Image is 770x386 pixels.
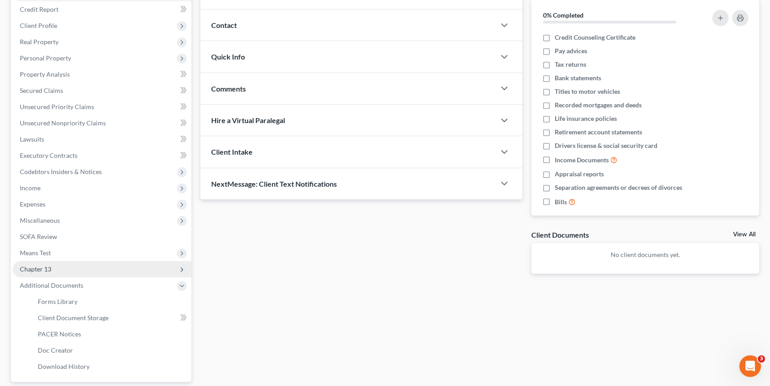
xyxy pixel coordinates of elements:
[555,156,609,165] span: Income Documents
[758,355,765,363] span: 3
[20,281,83,289] span: Additional Documents
[38,298,77,305] span: Forms Library
[13,147,191,164] a: Executory Contracts
[20,103,94,110] span: Unsecured Priority Claims
[555,101,642,110] span: Recorded mortgages and deeds
[20,249,51,257] span: Means Test
[13,229,191,245] a: SOFA Review
[211,52,245,61] span: Quick Info
[31,294,191,310] a: Forms Library
[38,330,81,338] span: PACER Notices
[20,265,51,273] span: Chapter 13
[31,358,191,375] a: Download History
[13,83,191,99] a: Secured Claims
[20,119,106,127] span: Unsecured Nonpriority Claims
[20,200,45,208] span: Expenses
[211,116,285,124] span: Hire a Virtual Paralegal
[539,250,752,259] p: No client documents yet.
[20,168,102,175] span: Codebtors Insiders & Notices
[555,170,604,179] span: Appraisal reports
[555,74,601,83] span: Bank statements
[20,70,70,78] span: Property Analysis
[211,84,246,93] span: Comments
[13,115,191,131] a: Unsecured Nonpriority Claims
[31,326,191,342] a: PACER Notices
[38,314,109,322] span: Client Document Storage
[20,38,59,46] span: Real Property
[555,198,567,207] span: Bills
[543,11,584,19] strong: 0% Completed
[31,342,191,358] a: Doc Creator
[31,310,191,326] a: Client Document Storage
[211,21,237,29] span: Contact
[555,141,657,150] span: Drivers license & social security card
[38,346,73,354] span: Doc Creator
[555,33,635,42] span: Credit Counseling Certificate
[531,230,589,239] div: Client Documents
[20,216,60,224] span: Miscellaneous
[13,66,191,83] a: Property Analysis
[211,147,253,156] span: Client Intake
[555,87,620,96] span: Titles to motor vehicles
[20,54,71,62] span: Personal Property
[733,231,756,238] a: View All
[555,114,617,123] span: Life insurance policies
[13,1,191,18] a: Credit Report
[20,5,59,13] span: Credit Report
[555,128,642,137] span: Retirement account statements
[20,184,41,192] span: Income
[13,131,191,147] a: Lawsuits
[38,363,90,370] span: Download History
[20,87,63,94] span: Secured Claims
[739,355,761,377] iframe: Intercom live chat
[20,135,44,143] span: Lawsuits
[20,152,77,159] span: Executory Contracts
[555,46,587,55] span: Pay advices
[20,22,57,29] span: Client Profile
[211,179,337,188] span: NextMessage: Client Text Notifications
[555,183,682,192] span: Separation agreements or decrees of divorces
[13,99,191,115] a: Unsecured Priority Claims
[555,60,586,69] span: Tax returns
[20,233,57,240] span: SOFA Review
